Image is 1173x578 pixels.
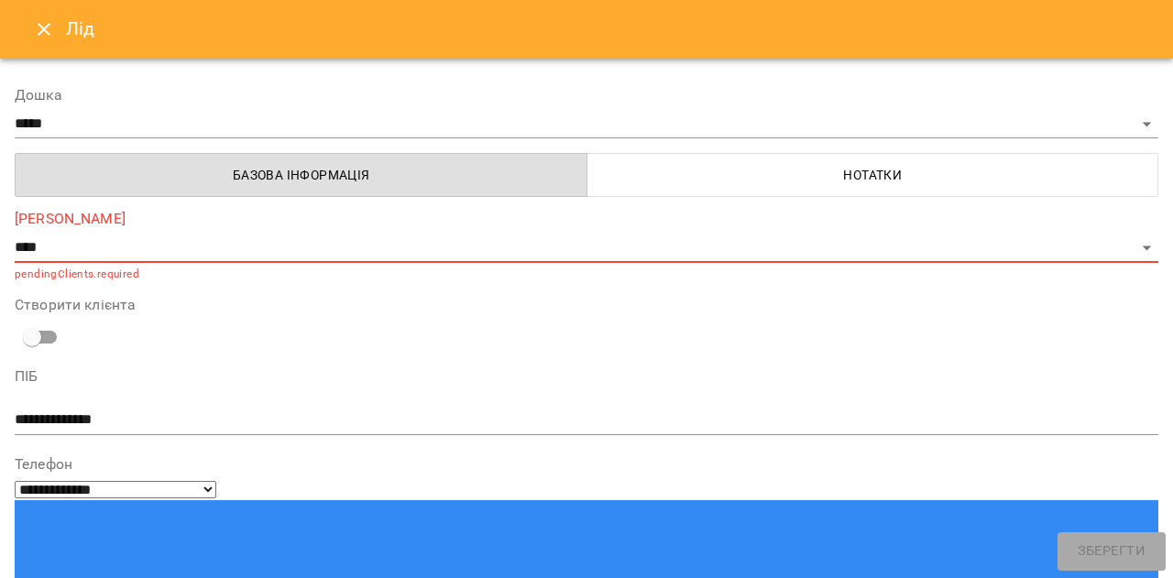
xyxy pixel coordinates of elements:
[15,298,1158,312] label: Створити клієнта
[66,15,1151,43] h6: Лід
[27,164,576,186] span: Базова інформація
[15,212,1158,226] label: [PERSON_NAME]
[586,153,1159,197] button: Нотатки
[22,7,66,51] button: Close
[598,164,1148,186] span: Нотатки
[15,88,1158,103] label: Дошка
[15,266,1158,284] p: pendingClients.required
[15,153,587,197] button: Базова інформація
[15,369,1158,384] label: ПІБ
[15,457,1158,472] label: Телефон
[15,481,216,498] select: Phone number country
